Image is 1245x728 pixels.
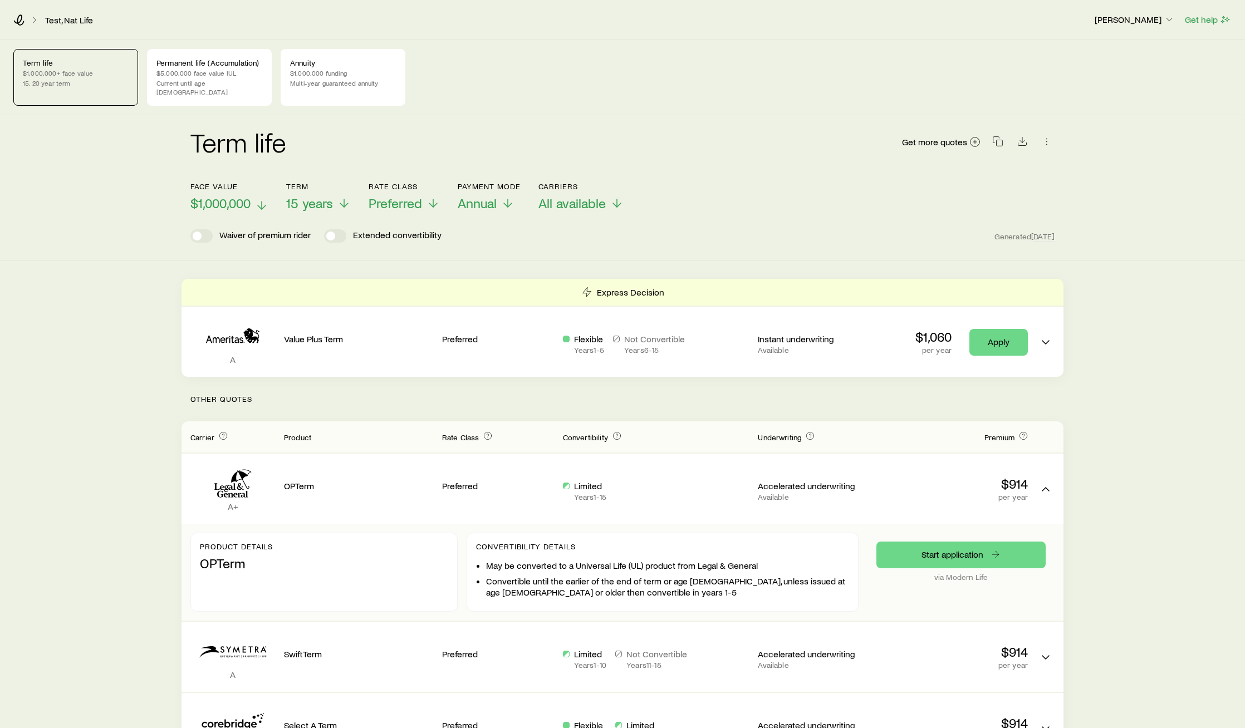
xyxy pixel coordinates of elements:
p: per year [879,661,1028,670]
span: Premium [984,432,1014,442]
p: Not Convertible [626,648,687,660]
a: Term life$1,000,000+ face value15, 20 year term [13,49,138,106]
span: Get more quotes [902,137,967,146]
button: Face value$1,000,000 [190,182,268,211]
span: All available [538,195,606,211]
p: Preferred [442,480,554,491]
span: [DATE] [1031,232,1055,242]
span: $1,000,000 [190,195,251,211]
p: Face value [190,182,268,191]
li: May be converted to a Universal Life (UL) product from Legal & General [486,560,849,571]
p: Value Plus Term [284,333,433,345]
button: Get help [1184,13,1232,26]
p: Available [758,346,870,355]
h2: Term life [190,129,286,155]
span: Convertibility [563,432,608,442]
p: [PERSON_NAME] [1095,14,1175,25]
p: Express Decision [597,287,664,298]
span: Generated [994,232,1055,242]
p: $1,000,000+ face value [23,68,129,77]
p: A [190,669,275,680]
p: Available [758,493,870,501]
p: Years 1 - 10 [574,661,606,670]
span: Carrier [190,432,214,442]
p: $914 [879,644,1028,660]
p: Term [286,182,351,191]
li: Convertible until the earlier of the end of term or age [DEMOGRAPHIC_DATA], unless issued at age ... [486,575,849,598]
p: Flexible [574,333,604,345]
p: Current until age [DEMOGRAPHIC_DATA] [156,78,262,96]
p: $1,060 [915,329,952,345]
span: Product [284,432,311,442]
p: OPTerm [284,480,433,491]
button: Rate ClassPreferred [369,182,440,211]
span: 15 years [286,195,333,211]
a: Download CSV [1014,138,1030,149]
a: Test, Nat Life [45,15,94,26]
p: Preferred [442,648,554,660]
a: Start application [876,542,1046,568]
p: Years 6 - 15 [624,346,685,355]
p: Years 1 - 15 [574,493,606,501]
p: Convertibility Details [476,542,849,551]
p: Carriers [538,182,624,191]
p: Rate Class [369,182,440,191]
a: Annuity$1,000,000 fundingMulti-year guaranteed annuity [281,49,405,106]
button: Payment ModeAnnual [458,182,521,211]
p: Available [758,661,870,670]
p: Preferred [442,333,554,345]
p: per year [915,346,952,355]
div: Term quotes [182,279,1063,377]
p: Limited [574,480,606,491]
p: OPTerm [200,555,448,571]
a: Permanent life (Accumulation)$5,000,000 face value IULCurrent until age [DEMOGRAPHIC_DATA] [147,49,272,106]
p: via Modern Life [876,573,1046,582]
p: 15, 20 year term [23,78,129,87]
span: Preferred [369,195,422,211]
span: Underwriting [758,432,801,442]
p: $5,000,000 face value IUL [156,68,262,77]
a: Get more quotes [901,136,981,149]
button: Term15 years [286,182,351,211]
p: Years 11 - 15 [626,661,687,670]
p: Term life [23,58,129,67]
p: Not Convertible [624,333,685,345]
p: per year [879,493,1028,501]
p: Waiver of premium rider [219,229,311,243]
p: Years 1 - 5 [574,346,604,355]
p: Accelerated underwriting [758,648,870,660]
p: A+ [190,501,275,512]
p: Instant underwriting [758,333,870,345]
p: $914 [879,476,1028,491]
a: Apply [969,329,1028,356]
button: [PERSON_NAME] [1094,13,1175,27]
p: Payment Mode [458,182,521,191]
p: A [190,354,275,365]
p: Accelerated underwriting [758,480,870,491]
span: Annual [458,195,497,211]
p: $1,000,000 funding [290,68,396,77]
p: Annuity [290,58,396,67]
span: Rate Class [442,432,479,442]
p: Other Quotes [182,377,1063,421]
button: CarriersAll available [538,182,624,211]
p: Extended convertibility [353,229,442,243]
p: SwiftTerm [284,648,433,660]
p: Product details [200,542,448,551]
p: Multi-year guaranteed annuity [290,78,396,87]
p: Limited [574,648,606,660]
p: Permanent life (Accumulation) [156,58,262,67]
